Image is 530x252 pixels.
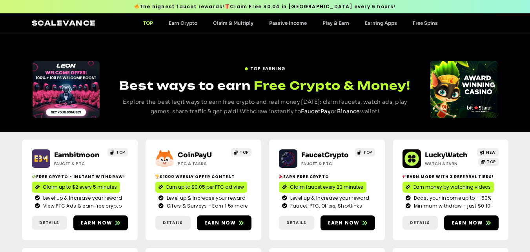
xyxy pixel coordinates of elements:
a: Details [403,216,438,230]
nav: Menu [135,20,446,26]
img: 🔥 [135,4,139,9]
a: Claim up to $2 every 5 minutes [32,182,120,193]
a: FaucetCrypto [301,151,349,159]
span: Claim up to $2 every 5 minutes [43,184,117,191]
h2: Free crypto - Instant withdraw! [32,174,128,180]
a: TOP [355,148,375,156]
span: Faucet, PTC, Offers, Shortlinks [288,202,362,210]
span: NEW [486,149,496,155]
span: Level up & Increase your reward [41,195,122,202]
a: Claim & Multiply [205,20,261,26]
a: CoinPayU [178,151,212,159]
a: TOP [231,148,251,156]
span: Earn up to $0.05 per PTC ad view [166,184,244,191]
span: Claim faucet every 20 minutes [290,184,363,191]
img: 📢 [403,175,406,178]
img: 🏆 [155,175,159,178]
span: Earn now [204,219,236,226]
a: TOP [135,20,161,26]
span: TOP EARNING [251,66,285,72]
h2: Faucet & PTC [301,161,350,167]
a: TOP [478,158,499,166]
a: Play & Earn [315,20,357,26]
span: Level up & Increase your reward [288,195,369,202]
img: 🎉 [279,175,283,178]
a: NEW [477,148,499,156]
a: Earn Crypto [161,20,205,26]
span: Level up & Increase your reward [165,195,246,202]
span: Boost your income up to + 50% [412,195,492,202]
a: Earn money by watching videos [403,182,494,193]
a: Details [279,216,314,230]
span: Offers & Surveys - Earn 1.5x more [165,202,248,210]
h2: Faucet & PTC [54,161,103,167]
h2: ptc & Tasks [178,161,227,167]
h2: Watch & Earn [425,161,474,167]
span: TOP [240,149,249,155]
a: Passive Income [261,20,315,26]
h2: Earn free crypto [279,174,375,180]
h2: $1000 Weekly Offer contest [155,174,251,180]
a: Earn now [321,215,375,230]
span: Minimum withdraw - just $0.10! [412,202,492,210]
a: FaucetPay [301,108,331,115]
span: View PTC Ads & earn free crypto [41,202,122,210]
span: Free Crypto & Money! [254,78,410,93]
a: Binance [337,108,360,115]
a: Earnbitmoon [54,151,99,159]
span: Best ways to earn [119,79,251,92]
span: TOP [487,159,496,165]
a: TOP EARNING [244,63,285,72]
a: Scalevance [32,19,96,27]
span: Details [410,220,430,226]
div: 2 / 3 [430,61,497,118]
a: Earn up to $0.05 per PTC ad view [155,182,247,193]
a: Earn now [197,215,251,230]
a: Details [155,216,191,230]
a: Details [32,216,67,230]
img: 🎁 [225,4,229,9]
a: Earn now [73,215,128,230]
span: Earn money by watching videos [413,184,491,191]
a: Claim faucet every 20 minutes [279,182,366,193]
span: Earn now [81,219,113,226]
a: TOP [107,148,128,156]
div: Slides [33,61,100,118]
span: Details [286,220,306,226]
h2: Earn more with 3 referral Tiers! [403,174,499,180]
img: 💸 [32,175,36,178]
a: Earn now [444,215,499,230]
div: Slides [430,61,497,118]
a: LuckyWatch [425,151,467,159]
a: Earning Apps [357,20,405,26]
span: Earn now [328,219,360,226]
span: Details [163,220,183,226]
span: Earn now [452,219,483,226]
p: Explore the best legit ways to earn free crypto and real money [DATE]: claim faucets, watch ads, ... [114,97,416,116]
span: The highest faucet rewards! Claim Free $0.04 in [GEOGRAPHIC_DATA] every 6 hours! [134,3,395,10]
span: TOP [116,149,125,155]
span: TOP [363,149,372,155]
a: Free Spins [405,20,446,26]
span: Details [39,220,59,226]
